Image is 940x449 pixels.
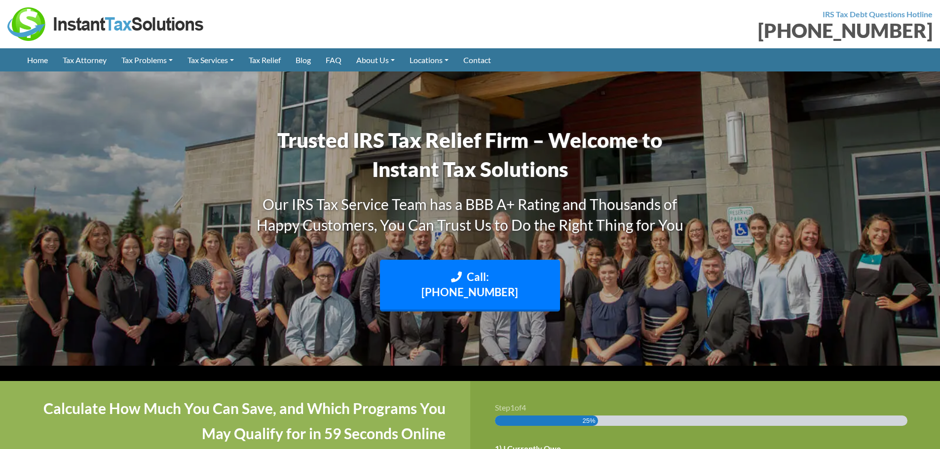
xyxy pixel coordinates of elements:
div: [PHONE_NUMBER] [478,21,933,40]
a: FAQ [318,48,349,71]
h3: Step of [495,404,916,412]
a: Call: [PHONE_NUMBER] [380,260,561,312]
a: Tax Relief [241,48,288,71]
a: Tax Attorney [55,48,114,71]
a: Contact [456,48,498,71]
a: About Us [349,48,402,71]
h1: Trusted IRS Tax Relief Firm – Welcome to Instant Tax Solutions [243,126,697,184]
h4: Calculate How Much You Can Save, and Which Programs You May Qualify for in 59 Seconds Online [25,396,446,446]
h3: Our IRS Tax Service Team has a BBB A+ Rating and Thousands of Happy Customers, You Can Trust Us t... [243,194,697,235]
span: 1 [510,403,515,412]
img: Instant Tax Solutions Logo [7,7,205,41]
a: Blog [288,48,318,71]
a: Locations [402,48,456,71]
a: Instant Tax Solutions Logo [7,18,205,28]
a: Home [20,48,55,71]
a: Tax Problems [114,48,180,71]
strong: IRS Tax Debt Questions Hotline [823,9,933,19]
a: Tax Services [180,48,241,71]
span: 4 [522,403,526,412]
span: 25% [583,415,596,426]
